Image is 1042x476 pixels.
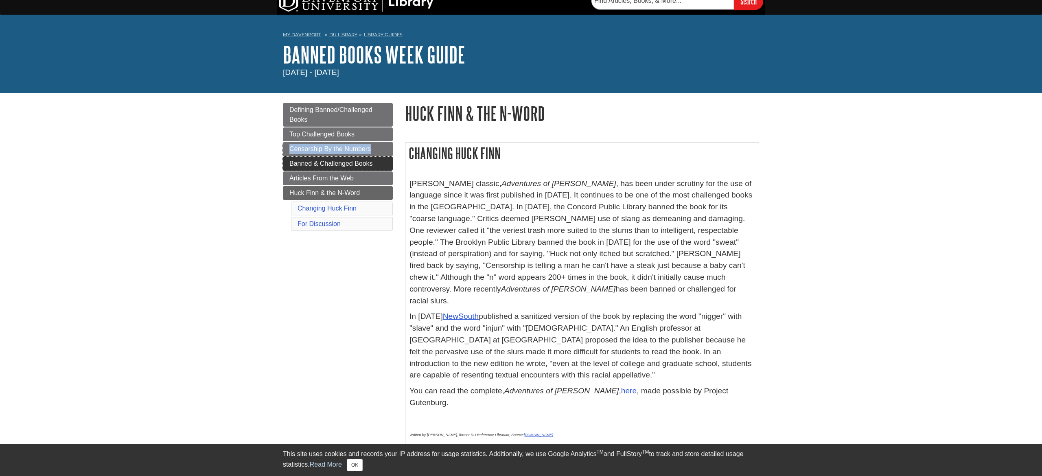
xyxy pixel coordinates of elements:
a: Changing Huck Finn [298,205,357,212]
a: Articles From the Web [283,171,393,185]
a: For Discussion [298,220,341,227]
a: DU Library [329,32,357,37]
span: Banned & Challenged Books [289,160,373,167]
a: Banned Books Week Guide [283,42,465,67]
a: Defining Banned/Challenged Books [283,103,393,127]
a: Top Challenged Books [283,127,393,141]
a: Banned & Challenged Books [283,157,393,171]
span: Defining Banned/Challenged Books [289,106,372,123]
sup: TM [596,449,603,455]
span: Huck Finn & the N-Word [289,189,360,196]
a: [DOMAIN_NAME] [524,433,553,437]
a: here [621,386,637,395]
em: Adventures of [PERSON_NAME] [501,285,616,293]
a: My Davenport [283,31,321,38]
span: Top Challenged Books [289,131,355,138]
p: You can read the complete, , , made possible by Project Gutenburg. [409,385,755,409]
em: Written by [PERSON_NAME], former DU Reference Librarian; Source: [409,433,553,437]
p: [PERSON_NAME] classic, , has been under scrutiny for the use of language since it was first publi... [409,178,755,307]
a: Huck Finn & the N-Word [283,186,393,200]
h1: Huck Finn & the N-Word [405,103,759,124]
button: Close [347,459,363,471]
p: In [DATE] published a sanitized version of the book by replacing the word "nigger" with "slave" a... [409,311,755,381]
sup: TM [642,449,649,455]
div: Guide Page Menu [283,103,393,233]
a: Read More [310,461,342,468]
a: Library Guides [364,32,403,37]
span: Articles From the Web [289,175,354,182]
em: Adventures of [PERSON_NAME] [501,179,616,188]
nav: breadcrumb [283,29,759,42]
span: Censorship By the Numbers [289,145,371,152]
span: [DATE] - [DATE] [283,68,339,77]
a: Censorship By the Numbers [283,142,393,156]
em: Adventures of [PERSON_NAME] [504,386,619,395]
div: This site uses cookies and records your IP address for usage statistics. Additionally, we use Goo... [283,449,759,471]
h2: Changing Huck Finn [405,143,759,164]
a: NewSouth [443,312,479,320]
